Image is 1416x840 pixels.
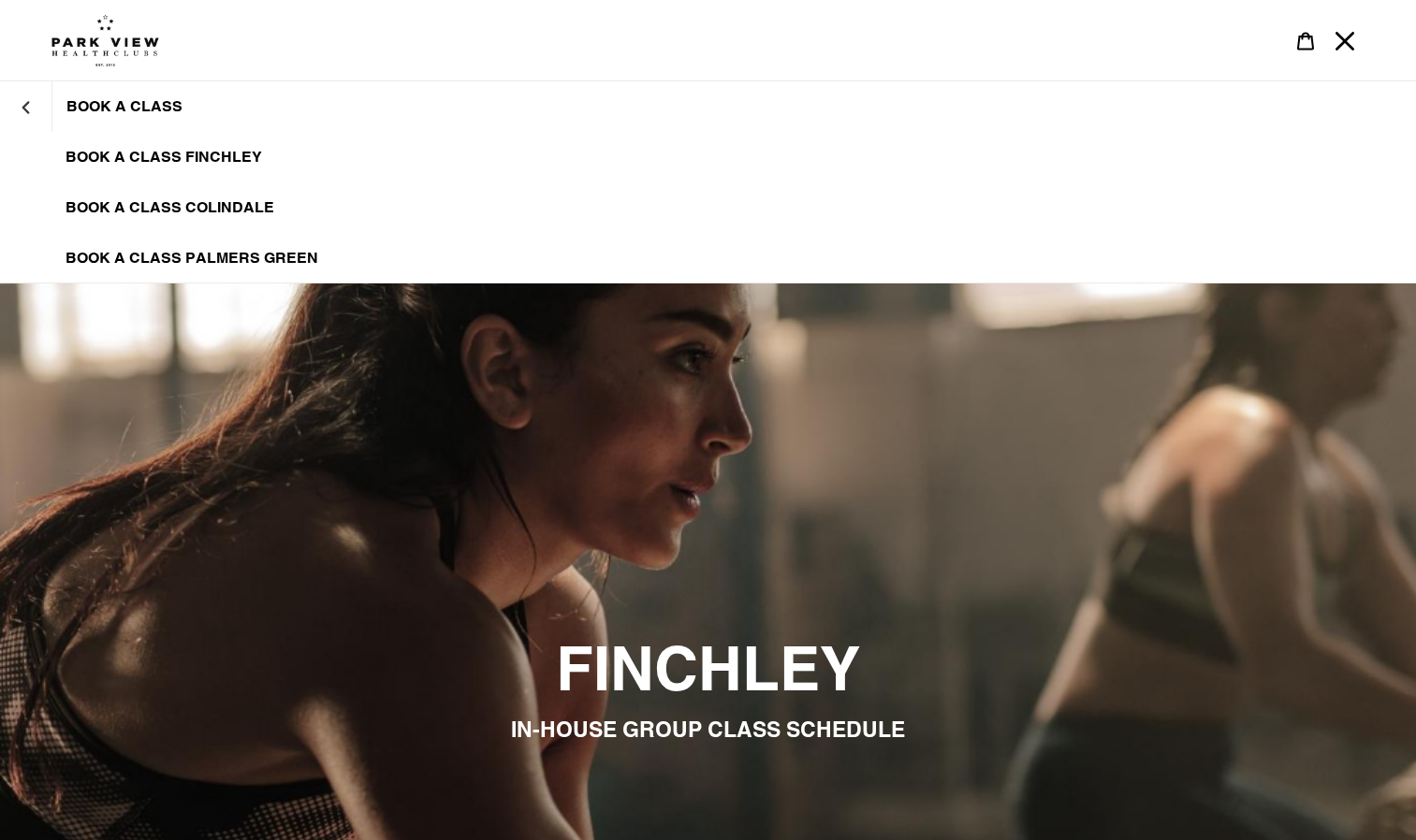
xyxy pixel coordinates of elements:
[66,249,318,268] span: BOOK A CLASS PALMERS GREEN
[51,14,159,66] img: Park view health clubs is a gym near you.
[66,148,262,167] span: BOOK A CLASS FINCHLEY
[511,716,905,741] span: IN-HOUSE GROUP CLASS SCHEDULE
[1325,21,1365,61] button: Menu
[66,198,274,217] span: BOOK A CLASS COLINDALE
[66,97,182,116] span: BOOK A CLASS
[198,632,1219,705] h2: FINCHLEY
